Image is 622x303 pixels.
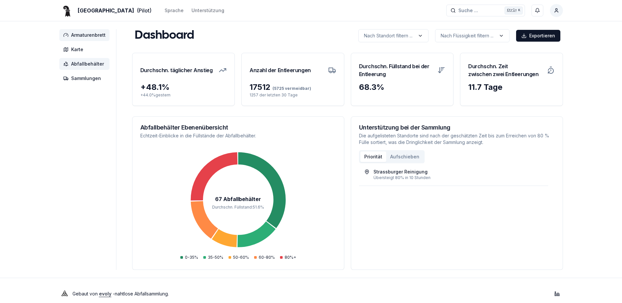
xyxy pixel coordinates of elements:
[280,255,296,260] div: 80%+
[59,289,70,299] img: Evoly Logo
[191,7,224,14] a: Unterstützung
[229,255,249,260] div: 50-60%
[360,151,386,162] button: Priorität
[364,169,543,180] a: Strassburger ReinigungÜbersteigt 80% in 10 Stunden
[458,7,478,14] span: Suche ...
[250,92,336,98] p: 1257 der letzten 30 Tage
[59,29,112,41] a: Armaturenbrett
[71,32,106,38] span: Armaturenbrett
[468,61,543,79] h3: Durchschn. Zeit zwischen zwei Entleerungen
[386,151,423,162] button: Aufschieben
[71,61,104,67] span: Abfallbehälter
[99,291,111,296] a: evoly
[359,61,434,79] h3: Durchschn. Füllstand bei der Entleerung
[140,61,213,79] h3: Durchschn. täglicher Anstieg
[441,32,493,39] p: Nach Flüssigkeit filtern ...
[140,125,336,131] h3: Abfallbehälter Ebenenübersicht
[516,30,560,42] button: Exportieren
[59,44,112,55] a: Karte
[140,92,227,98] p: + 44.0 % gestern
[359,82,446,92] div: 68.3 %
[59,7,151,14] a: [GEOGRAPHIC_DATA](Pilot)
[137,7,151,14] span: (Pilot)
[135,29,194,42] h1: Dashboard
[71,46,83,53] span: Karte
[446,5,525,16] button: Suche ...Ctrl+K
[59,72,112,84] a: Sammlungen
[72,289,169,298] p: Gebaut von - nahtlose Abfallsammlung .
[250,82,336,92] div: 17512
[140,82,227,92] div: + 48.1 %
[140,132,336,139] p: Echtzeit-Einblicke in die Füllstände der Abfallbehälter.
[359,132,555,146] p: Die aufgelisteten Standorte sind nach der geschätzten Zeit bis zum Erreichen von 80 % Fülle sorti...
[468,82,555,92] div: 11.7 Tage
[358,29,429,42] button: label
[215,196,261,202] tspan: 67 Abfallbehälter
[373,175,543,180] div: Übersteigt 80% in 10 Stunden
[435,29,510,42] button: label
[71,75,101,82] span: Sammlungen
[203,255,223,260] div: 35-50%
[180,255,198,260] div: 0-35%
[373,169,428,175] div: Strassburger Reinigung
[254,255,275,260] div: 60-80%
[364,32,412,39] p: Nach Standort filtern ...
[78,7,134,14] span: [GEOGRAPHIC_DATA]
[359,125,555,131] h3: Unterstützung bei der Sammlung
[59,3,75,18] img: Basel Logo
[250,61,311,79] h3: Anzahl der Entleerungen
[212,205,264,210] tspan: Durchschn. Füllstand : 51.6 %
[271,86,311,91] span: (5725 vermeidbar)
[59,58,112,70] a: Abfallbehälter
[165,7,184,14] button: Sprache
